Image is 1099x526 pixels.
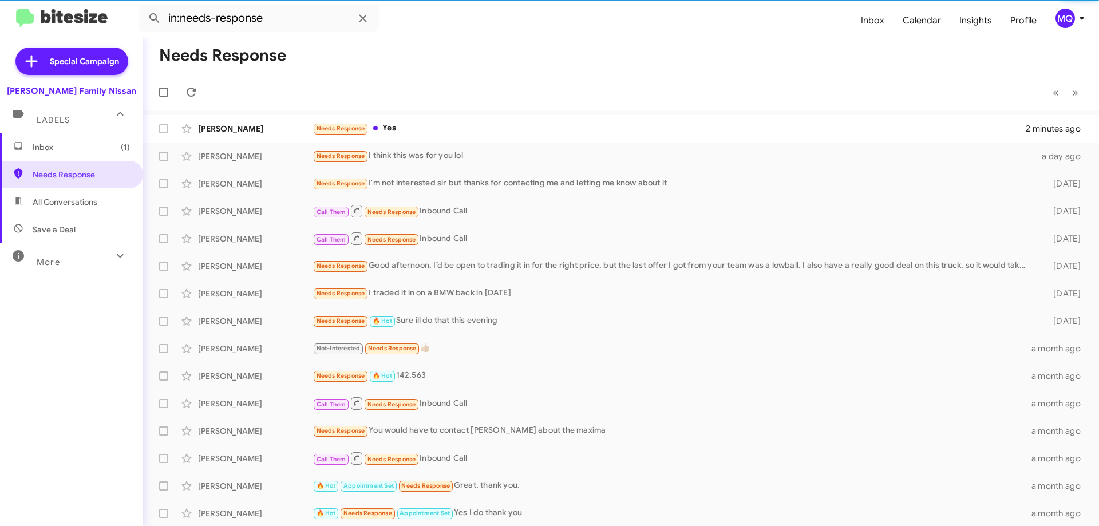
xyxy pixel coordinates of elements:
[367,401,416,408] span: Needs Response
[1035,178,1090,189] div: [DATE]
[198,315,313,327] div: [PERSON_NAME]
[313,451,1031,465] div: Inbound Call
[1046,81,1085,104] nav: Page navigation example
[1072,85,1078,100] span: »
[313,396,1031,410] div: Inbound Call
[15,48,128,75] a: Special Campaign
[894,4,950,37] a: Calendar
[198,453,313,464] div: [PERSON_NAME]
[343,482,394,489] span: Appointment Set
[37,257,60,267] span: More
[367,236,416,243] span: Needs Response
[313,369,1031,382] div: 142,563
[159,46,286,65] h1: Needs Response
[317,236,346,243] span: Call Them
[1001,4,1046,37] a: Profile
[950,4,1001,37] a: Insights
[313,259,1035,272] div: Good afternoon, I’d be open to trading it in for the right price, but the last offer I got from y...
[317,427,365,434] span: Needs Response
[139,5,379,32] input: Search
[1035,260,1090,272] div: [DATE]
[1035,315,1090,327] div: [DATE]
[313,479,1031,492] div: Great, thank you.
[313,204,1035,218] div: Inbound Call
[1046,81,1066,104] button: Previous
[198,288,313,299] div: [PERSON_NAME]
[1055,9,1075,28] div: MQ
[1046,9,1086,28] button: MQ
[313,424,1031,437] div: You would have to contact [PERSON_NAME] about the maxima
[198,178,313,189] div: [PERSON_NAME]
[317,456,346,463] span: Call Them
[367,456,416,463] span: Needs Response
[317,509,336,517] span: 🔥 Hot
[198,151,313,162] div: [PERSON_NAME]
[33,141,130,153] span: Inbox
[317,401,346,408] span: Call Them
[313,314,1035,327] div: Sure ill do that this evening
[317,180,365,187] span: Needs Response
[1035,205,1090,217] div: [DATE]
[367,208,416,216] span: Needs Response
[313,287,1035,300] div: I traded it in on a BMW back in [DATE]
[1026,123,1090,135] div: 2 minutes ago
[198,370,313,382] div: [PERSON_NAME]
[1053,85,1059,100] span: «
[317,317,365,325] span: Needs Response
[1031,508,1090,519] div: a month ago
[121,141,130,153] span: (1)
[317,208,346,216] span: Call Them
[313,177,1035,190] div: I'm not interested sir but thanks for contacting me and letting me know about it
[317,482,336,489] span: 🔥 Hot
[198,480,313,492] div: [PERSON_NAME]
[317,290,365,297] span: Needs Response
[317,262,365,270] span: Needs Response
[1031,343,1090,354] div: a month ago
[1035,151,1090,162] div: a day ago
[373,317,392,325] span: 🔥 Hot
[373,372,392,379] span: 🔥 Hot
[313,507,1031,520] div: Yes I do thank you
[198,398,313,409] div: [PERSON_NAME]
[313,122,1026,135] div: Yes
[198,425,313,437] div: [PERSON_NAME]
[317,125,365,132] span: Needs Response
[1031,425,1090,437] div: a month ago
[1065,81,1085,104] button: Next
[198,508,313,519] div: [PERSON_NAME]
[1031,453,1090,464] div: a month ago
[1031,480,1090,492] div: a month ago
[317,345,361,352] span: Not-Interested
[198,205,313,217] div: [PERSON_NAME]
[313,149,1035,163] div: I think this was for you lol
[317,152,365,160] span: Needs Response
[33,196,97,208] span: All Conversations
[198,233,313,244] div: [PERSON_NAME]
[400,509,450,517] span: Appointment Set
[37,115,70,125] span: Labels
[198,123,313,135] div: [PERSON_NAME]
[198,260,313,272] div: [PERSON_NAME]
[50,56,119,67] span: Special Campaign
[852,4,894,37] a: Inbox
[1035,288,1090,299] div: [DATE]
[317,372,365,379] span: Needs Response
[1031,370,1090,382] div: a month ago
[1031,398,1090,409] div: a month ago
[401,482,450,489] span: Needs Response
[33,224,76,235] span: Save a Deal
[198,343,313,354] div: [PERSON_NAME]
[368,345,417,352] span: Needs Response
[33,169,130,180] span: Needs Response
[313,342,1031,355] div: 👍🏼
[7,85,136,97] div: [PERSON_NAME] Family Nissan
[343,509,392,517] span: Needs Response
[313,231,1035,246] div: Inbound Call
[1035,233,1090,244] div: [DATE]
